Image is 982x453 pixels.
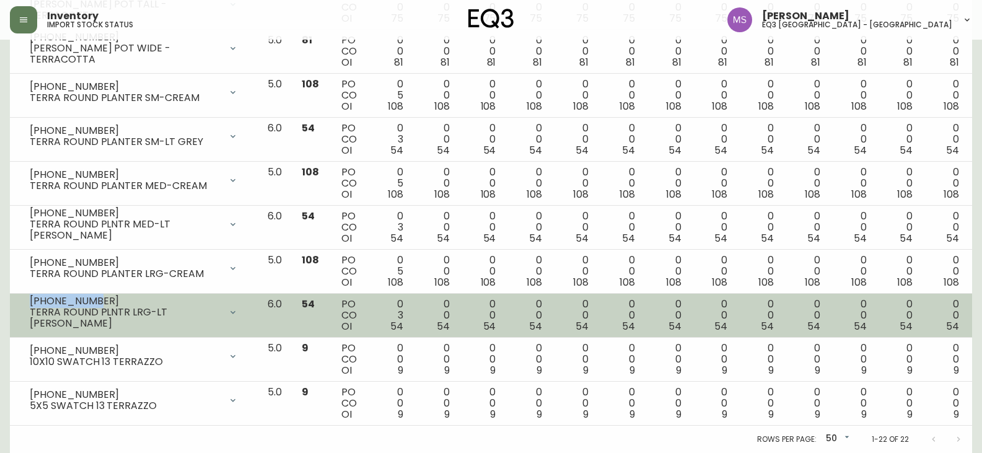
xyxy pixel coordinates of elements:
div: PO CO [341,255,357,288]
span: 54 [622,143,635,157]
div: [PHONE_NUMBER]TERRA ROUND PLANTER SM-LT GREY [20,123,248,150]
div: 0 0 [608,255,635,288]
div: 0 0 [701,343,727,376]
span: Inventory [47,11,99,21]
div: [PHONE_NUMBER] [30,81,221,92]
div: 0 0 [701,387,727,420]
span: 81 [903,55,913,69]
div: 0 0 [932,35,959,68]
span: 81 [579,55,589,69]
div: 0 0 [423,211,450,244]
div: 0 0 [701,35,727,68]
div: 0 0 [608,79,635,112]
span: 108 [388,275,403,289]
span: 54 [302,121,315,135]
span: 54 [483,143,496,157]
span: [PERSON_NAME] [762,11,849,21]
span: 108 [481,275,496,289]
div: TERRA ROUND PLNTR LRG-LT [PERSON_NAME] [30,307,221,329]
img: 1b6e43211f6f3cc0b0729c9049b8e7af [727,7,752,32]
img: logo [468,9,514,29]
span: OI [341,319,352,333]
td: 5.0 [258,162,292,206]
div: 0 0 [655,255,682,288]
div: [PHONE_NUMBER]TERRA ROUND PLNTR LRG-LT [PERSON_NAME] [20,299,248,326]
span: 108 [434,187,450,201]
span: 9 [629,363,635,377]
div: 50 [821,429,852,449]
div: 0 0 [840,211,867,244]
span: 54 [437,143,450,157]
span: 108 [851,275,867,289]
div: TERRA ROUND PLANTER MED-CREAM [30,180,221,191]
div: 0 0 [932,387,959,420]
span: OI [341,231,352,245]
span: 81 [441,55,450,69]
div: 0 0 [794,343,820,376]
div: 0 0 [932,123,959,156]
span: 54 [669,231,682,245]
div: PO CO [341,79,357,112]
span: 108 [758,99,774,113]
div: 0 0 [887,255,913,288]
span: 54 [622,231,635,245]
div: 0 0 [655,211,682,244]
div: 0 0 [794,79,820,112]
span: 108 [805,99,820,113]
span: OI [341,407,352,421]
span: OI [341,143,352,157]
span: 81 [533,55,542,69]
span: OI [341,55,352,69]
span: 81 [857,55,867,69]
span: 108 [897,99,913,113]
span: 9 [815,363,820,377]
div: 0 0 [932,211,959,244]
span: 9 [398,363,403,377]
span: 54 [483,231,496,245]
span: 108 [481,187,496,201]
span: 9 [302,385,309,399]
div: 0 0 [932,255,959,288]
span: 81 [302,33,312,47]
div: [PHONE_NUMBER] [30,345,221,356]
span: 81 [487,55,496,69]
span: 9 [676,407,682,421]
div: 0 0 [377,387,403,420]
span: 54 [576,231,589,245]
span: 54 [302,297,315,311]
span: 108 [302,165,319,179]
div: 0 0 [747,299,774,332]
span: 108 [573,275,589,289]
div: 0 0 [562,255,589,288]
div: 0 0 [932,299,959,332]
div: 0 0 [470,255,496,288]
span: 54 [761,143,774,157]
div: 0 0 [932,343,959,376]
span: 108 [620,99,635,113]
span: 54 [807,143,820,157]
div: 0 0 [423,255,450,288]
div: 0 0 [470,167,496,200]
div: 0 0 [608,211,635,244]
span: 108 [758,275,774,289]
span: 9 [444,407,450,421]
div: 0 0 [701,123,727,156]
div: 0 0 [423,167,450,200]
div: 0 0 [515,299,542,332]
div: 0 0 [887,387,913,420]
div: 0 0 [887,211,913,244]
div: 0 0 [747,123,774,156]
span: 54 [302,209,315,223]
div: 0 0 [608,387,635,420]
div: 0 0 [377,343,403,376]
span: 54 [529,319,542,333]
div: 0 0 [423,387,450,420]
div: 0 3 [377,299,403,332]
div: 0 0 [794,123,820,156]
span: 9 [861,363,867,377]
div: PO CO [341,211,357,244]
div: 0 0 [747,343,774,376]
div: 0 0 [887,123,913,156]
span: 108 [388,99,403,113]
span: 54 [437,319,450,333]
